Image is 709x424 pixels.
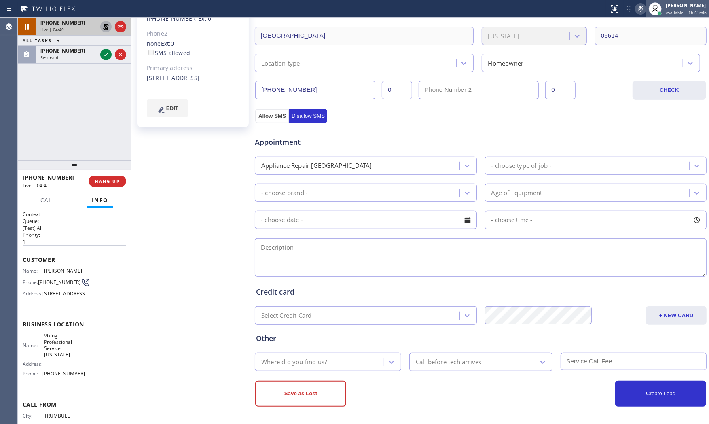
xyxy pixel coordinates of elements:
button: Mute [635,3,646,15]
span: [PHONE_NUMBER] [23,174,74,181]
span: [PHONE_NUMBER] [38,279,80,285]
div: Other [256,333,705,344]
h1: Context [23,211,126,218]
div: Credit card [256,286,705,297]
button: Reject [115,49,126,60]
span: Phone: [23,279,38,285]
div: Primary address [147,64,239,73]
span: Name: [23,342,44,348]
div: Where did you find us? [261,357,327,367]
span: [STREET_ADDRESS] [42,290,87,297]
div: Age of Equipment [491,188,542,197]
button: CHECK [633,81,707,100]
span: Name: [23,268,44,274]
input: Ext. [382,81,412,99]
span: EDIT [166,105,178,111]
button: Accept [100,49,112,60]
div: Location type [261,58,300,68]
span: Reserved [40,55,58,60]
label: SMS allowed [147,49,190,57]
div: Select Credit Card [261,311,312,320]
span: Info [92,197,108,204]
span: TRUMBULL [44,413,85,419]
div: Call before tech arrives [416,357,482,367]
div: - choose brand - [261,188,308,197]
input: City [255,27,474,45]
button: Info [87,193,113,208]
span: Phone: [23,371,42,377]
div: Appliance Repair [GEOGRAPHIC_DATA] [261,161,372,170]
span: Call From [23,401,126,408]
input: SMS allowed [148,50,154,55]
span: Address: [23,361,44,367]
input: Phone Number [255,81,375,99]
input: - choose date - [255,211,477,229]
div: - choose type of job - [491,161,552,170]
span: Viking Professional Service [US_STATE] [44,333,85,358]
input: Phone Number 2 [419,81,539,99]
span: [PHONE_NUMBER] [40,47,85,54]
h2: Priority: [23,231,126,238]
span: City: [23,413,44,419]
span: Live | 04:40 [40,27,64,32]
span: Address: [23,290,42,297]
span: Appointment [255,137,404,148]
div: Homeowner [488,58,524,68]
button: Unhold Customer [100,21,112,32]
a: [PHONE_NUMBER] [147,15,198,22]
span: Call [40,197,56,204]
div: [PERSON_NAME] [666,2,707,9]
span: Customer [23,256,126,263]
span: [PHONE_NUMBER] [42,371,85,377]
span: Business location [23,320,126,328]
button: Disallow SMS [289,109,327,123]
h2: Queue: [23,218,126,225]
span: Available | 1h 51min [666,10,707,15]
span: [PERSON_NAME] [44,268,85,274]
span: ALL TASKS [23,38,52,43]
input: ZIP [595,27,707,45]
span: HANG UP [95,178,120,184]
p: 1 [23,238,126,245]
span: - choose time - [491,216,533,224]
button: HANG UP [89,176,126,187]
button: EDIT [147,99,188,117]
span: [PHONE_NUMBER] [40,19,85,26]
button: Call [36,193,61,208]
span: Ext: 0 [161,40,174,47]
button: ALL TASKS [18,36,68,45]
button: + NEW CARD [646,306,707,325]
button: Create Lead [615,381,706,407]
div: none [147,39,239,58]
button: Allow SMS [255,109,289,123]
p: [Test] All [23,225,126,231]
button: Hang up [115,21,126,32]
div: Phone2 [147,29,239,38]
span: Ext: 0 [198,15,212,22]
input: Ext. 2 [545,81,576,99]
input: Service Call Fee [561,353,707,370]
button: Save as Lost [255,381,346,407]
span: Live | 04:40 [23,182,49,189]
div: [STREET_ADDRESS] [147,74,239,83]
